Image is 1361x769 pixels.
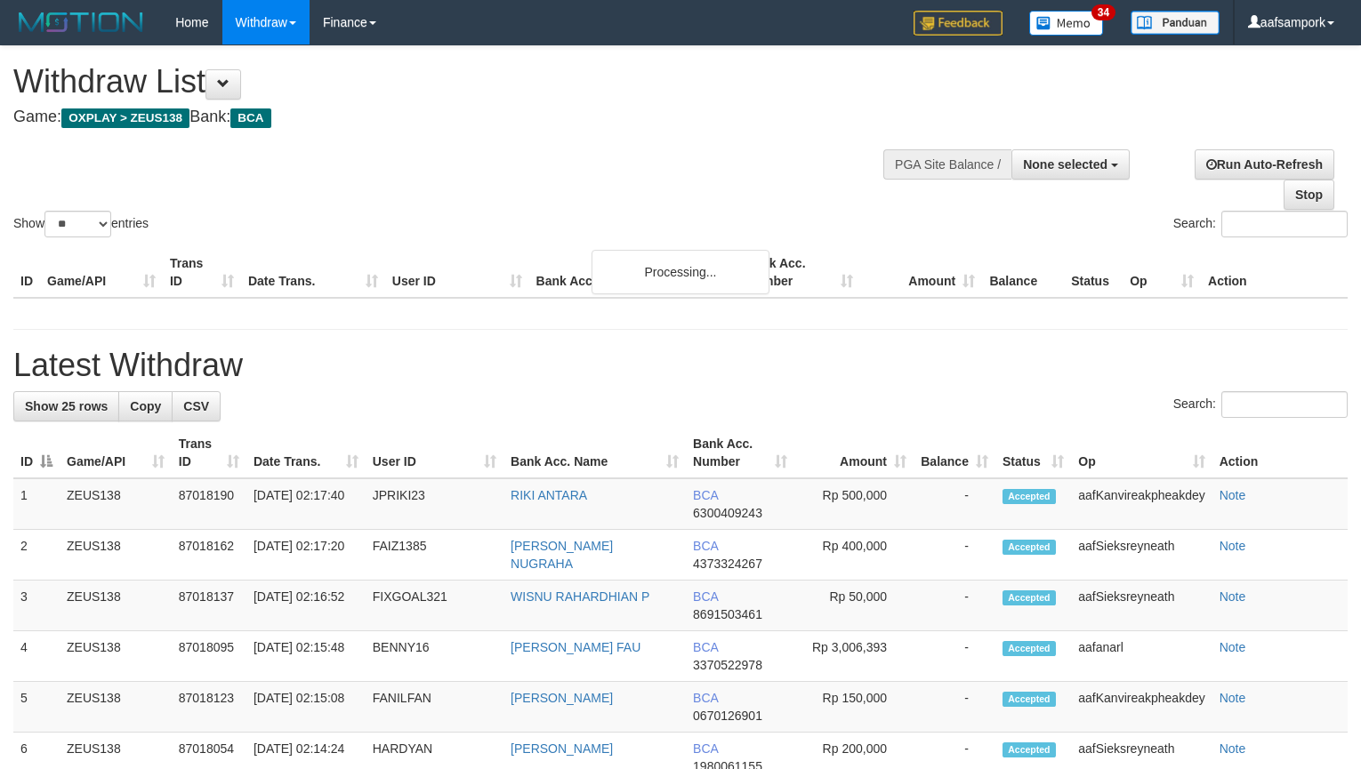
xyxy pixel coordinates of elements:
[172,631,246,682] td: 87018095
[1071,631,1212,682] td: aafanarl
[693,539,718,553] span: BCA
[693,640,718,654] span: BCA
[1003,641,1056,656] span: Accepted
[130,399,161,413] span: Copy
[693,607,762,621] span: Copy 8691503461 to clipboard
[13,211,149,237] label: Show entries
[794,428,914,478] th: Amount: activate to sort column ascending
[503,428,686,478] th: Bank Acc. Name: activate to sort column ascending
[1003,742,1056,757] span: Accepted
[60,631,172,682] td: ZEUS138
[1221,391,1348,418] input: Search:
[914,530,995,581] td: -
[1220,488,1246,502] a: Note
[1064,247,1123,298] th: Status
[172,530,246,581] td: 87018162
[1173,391,1348,418] label: Search:
[693,589,718,604] span: BCA
[246,581,366,631] td: [DATE] 02:16:52
[13,631,60,682] td: 4
[1220,640,1246,654] a: Note
[529,247,739,298] th: Bank Acc. Name
[693,691,718,705] span: BCA
[794,682,914,733] td: Rp 150,000
[366,581,503,631] td: FIXGOAL321
[738,247,860,298] th: Bank Acc. Number
[511,488,587,502] a: RIKI ANTARA
[230,108,270,128] span: BCA
[366,631,503,682] td: BENNY16
[241,247,385,298] th: Date Trans.
[60,530,172,581] td: ZEUS138
[511,741,613,756] a: [PERSON_NAME]
[914,581,995,631] td: -
[61,108,189,128] span: OXPLAY > ZEUS138
[60,428,172,478] th: Game/API: activate to sort column ascending
[860,247,982,298] th: Amount
[686,428,794,478] th: Bank Acc. Number: activate to sort column ascending
[914,478,995,530] td: -
[511,640,640,654] a: [PERSON_NAME] FAU
[794,530,914,581] td: Rp 400,000
[1284,180,1334,210] a: Stop
[1071,682,1212,733] td: aafKanvireakpheakdey
[246,631,366,682] td: [DATE] 02:15:48
[693,658,762,672] span: Copy 3370522978 to clipboard
[172,391,221,421] a: CSV
[914,631,995,682] td: -
[1220,741,1246,756] a: Note
[44,211,111,237] select: Showentries
[183,399,209,413] span: CSV
[794,478,914,530] td: Rp 500,000
[1029,11,1104,36] img: Button%20Memo.svg
[163,247,241,298] th: Trans ID
[693,557,762,571] span: Copy 4373324267 to clipboard
[794,631,914,682] td: Rp 3,006,393
[60,581,172,631] td: ZEUS138
[1091,4,1115,20] span: 34
[1123,247,1201,298] th: Op
[118,391,173,421] a: Copy
[511,539,613,571] a: [PERSON_NAME] NUGRAHA
[1071,530,1212,581] td: aafSieksreyneath
[1071,581,1212,631] td: aafSieksreyneath
[1003,692,1056,707] span: Accepted
[1220,589,1246,604] a: Note
[246,530,366,581] td: [DATE] 02:17:20
[1071,478,1212,530] td: aafKanvireakpheakdey
[13,428,60,478] th: ID: activate to sort column descending
[246,682,366,733] td: [DATE] 02:15:08
[60,478,172,530] td: ZEUS138
[385,247,529,298] th: User ID
[172,478,246,530] td: 87018190
[511,691,613,705] a: [PERSON_NAME]
[693,488,718,502] span: BCA
[1220,691,1246,705] a: Note
[592,250,769,294] div: Processing...
[25,399,108,413] span: Show 25 rows
[1173,211,1348,237] label: Search:
[246,428,366,478] th: Date Trans.: activate to sort column ascending
[1023,157,1107,172] span: None selected
[60,682,172,733] td: ZEUS138
[13,108,890,126] h4: Game: Bank:
[1003,590,1056,605] span: Accepted
[914,11,1003,36] img: Feedback.jpg
[1003,540,1056,555] span: Accepted
[794,581,914,631] td: Rp 50,000
[366,530,503,581] td: FAIZ1385
[172,682,246,733] td: 87018123
[13,64,890,100] h1: Withdraw List
[1003,489,1056,504] span: Accepted
[995,428,1071,478] th: Status: activate to sort column ascending
[1195,149,1334,180] a: Run Auto-Refresh
[13,682,60,733] td: 5
[693,709,762,723] span: Copy 0670126901 to clipboard
[1131,11,1220,35] img: panduan.png
[366,478,503,530] td: JPRIKI23
[13,391,119,421] a: Show 25 rows
[13,581,60,631] td: 3
[1212,428,1348,478] th: Action
[982,247,1064,298] th: Balance
[914,428,995,478] th: Balance: activate to sort column ascending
